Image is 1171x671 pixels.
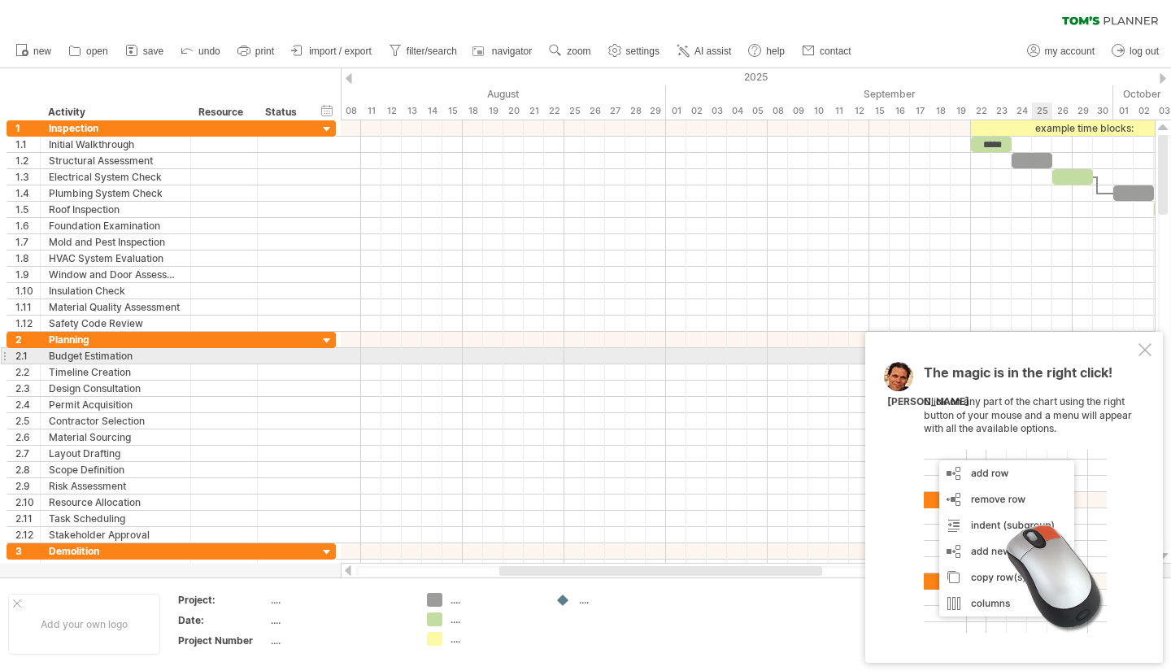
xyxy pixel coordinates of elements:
[49,234,182,250] div: Mold and Pest Inspection
[49,381,182,396] div: Design Consultation
[626,46,660,57] span: settings
[49,332,182,347] div: Planning
[49,495,182,510] div: Resource Allocation
[309,46,372,57] span: import / export
[798,41,856,62] a: contact
[15,495,40,510] div: 2.10
[971,102,991,120] div: Monday, 22 September 2025
[1130,46,1159,57] span: log out
[483,102,503,120] div: Tuesday, 19 August 2025
[287,41,377,62] a: import / export
[49,120,182,136] div: Inspection
[15,348,40,364] div: 2.1
[463,102,483,120] div: Monday, 18 August 2025
[15,413,40,429] div: 2.5
[15,511,40,526] div: 2.11
[49,560,182,575] div: Site Preparation
[33,46,51,57] span: new
[470,41,537,62] a: navigator
[744,41,790,62] a: help
[869,102,890,120] div: Monday, 15 September 2025
[49,348,182,364] div: Budget Estimation
[255,46,274,57] span: print
[707,102,727,120] div: Wednesday, 3 September 2025
[924,366,1135,633] div: Click on any part of the chart using the right button of your mouse and a menu will appear with a...
[49,153,182,168] div: Structural Assessment
[86,46,108,57] span: open
[820,46,851,57] span: contact
[385,41,462,62] a: filter/search
[15,543,40,559] div: 3
[49,527,182,542] div: Stakeholder Approval
[49,462,182,477] div: Scope Definition
[198,104,248,120] div: Resource
[49,316,182,331] div: Safety Code Review
[605,102,625,120] div: Wednesday, 27 August 2025
[271,593,407,607] div: ....
[585,102,605,120] div: Tuesday, 26 August 2025
[1023,41,1099,62] a: my account
[341,102,361,120] div: Friday, 8 August 2025
[849,102,869,120] div: Friday, 12 September 2025
[49,283,182,298] div: Insulation Check
[15,202,40,217] div: 1.5
[808,102,829,120] div: Wednesday, 10 September 2025
[49,446,182,461] div: Layout Drafting
[11,41,56,62] a: new
[910,102,930,120] div: Wednesday, 17 September 2025
[15,234,40,250] div: 1.7
[49,137,182,152] div: Initial Walkthrough
[49,185,182,201] div: Plumbing System Check
[407,46,457,57] span: filter/search
[503,102,524,120] div: Wednesday, 20 August 2025
[924,364,1112,389] span: The magic is in the right click!
[1113,102,1134,120] div: Wednesday, 1 October 2025
[64,41,113,62] a: open
[15,120,40,136] div: 1
[567,46,590,57] span: zoom
[951,102,971,120] div: Friday, 19 September 2025
[15,251,40,266] div: 1.8
[49,543,182,559] div: Demolition
[1108,41,1164,62] a: log out
[442,102,463,120] div: Friday, 15 August 2025
[121,41,168,62] a: save
[788,102,808,120] div: Tuesday, 9 September 2025
[544,102,564,120] div: Friday, 22 August 2025
[271,634,407,647] div: ....
[15,299,40,315] div: 1.11
[686,102,707,120] div: Tuesday, 2 September 2025
[666,102,686,120] div: Monday, 1 September 2025
[178,613,268,627] div: Date:
[49,478,182,494] div: Risk Assessment
[829,102,849,120] div: Thursday, 11 September 2025
[381,102,402,120] div: Tuesday, 12 August 2025
[49,218,182,233] div: Foundation Examination
[604,41,664,62] a: settings
[15,185,40,201] div: 1.4
[49,364,182,380] div: Timeline Creation
[49,397,182,412] div: Permit Acquisition
[239,85,666,102] div: August 2025
[8,594,160,655] div: Add your own logo
[15,364,40,380] div: 2.2
[625,102,646,120] div: Thursday, 28 August 2025
[492,46,532,57] span: navigator
[15,478,40,494] div: 2.9
[49,299,182,315] div: Material Quality Assessment
[1134,102,1154,120] div: Thursday, 2 October 2025
[1073,102,1093,120] div: Monday, 29 September 2025
[176,41,225,62] a: undo
[361,102,381,120] div: Monday, 11 August 2025
[15,429,40,445] div: 2.6
[666,85,1113,102] div: September 2025
[15,283,40,298] div: 1.10
[1093,102,1113,120] div: Tuesday, 30 September 2025
[451,612,539,626] div: ....
[49,267,182,282] div: Window and Door Assessment
[422,102,442,120] div: Thursday, 14 August 2025
[747,102,768,120] div: Friday, 5 September 2025
[15,153,40,168] div: 1.2
[15,446,40,461] div: 2.7
[451,632,539,646] div: ....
